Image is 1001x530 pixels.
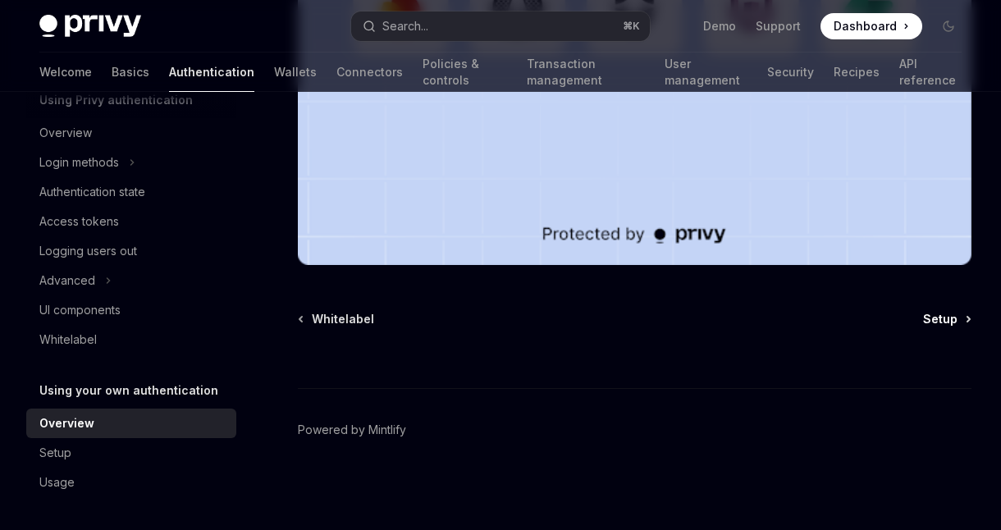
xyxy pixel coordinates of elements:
span: ⌘ K [623,20,640,33]
a: Whitelabel [299,311,374,327]
a: Usage [26,468,236,497]
div: Setup [39,443,71,463]
a: Setup [26,438,236,468]
a: Recipes [834,53,880,92]
div: Access tokens [39,212,119,231]
a: Logging users out [26,236,236,266]
a: Policies & controls [423,53,507,92]
div: UI components [39,300,121,320]
a: Security [767,53,814,92]
a: Wallets [274,53,317,92]
button: Toggle dark mode [935,13,962,39]
a: Setup [923,311,970,327]
div: Logging users out [39,241,137,261]
div: Advanced [39,271,95,290]
div: Login methods [39,153,119,172]
a: UI components [26,295,236,325]
a: Support [756,18,801,34]
a: Demo [703,18,736,34]
a: Access tokens [26,207,236,236]
div: Overview [39,123,92,143]
div: Whitelabel [39,330,97,350]
button: Open search [351,11,650,41]
a: Welcome [39,53,92,92]
div: Search... [382,16,428,36]
a: Connectors [336,53,403,92]
a: Authentication state [26,177,236,207]
div: Usage [39,473,75,492]
a: Basics [112,53,149,92]
a: Overview [26,118,236,148]
img: dark logo [39,15,141,38]
a: Dashboard [820,13,922,39]
span: Dashboard [834,18,897,34]
a: Powered by Mintlify [298,422,406,438]
h5: Using your own authentication [39,381,218,400]
div: Authentication state [39,182,145,202]
span: Setup [923,311,958,327]
a: Transaction management [527,53,644,92]
a: Overview [26,409,236,438]
a: Authentication [169,53,254,92]
button: Toggle Advanced section [26,266,236,295]
a: User management [665,53,748,92]
button: Toggle Login methods section [26,148,236,177]
span: Whitelabel [312,311,374,327]
a: Whitelabel [26,325,236,354]
div: Overview [39,413,94,433]
a: API reference [899,53,962,92]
